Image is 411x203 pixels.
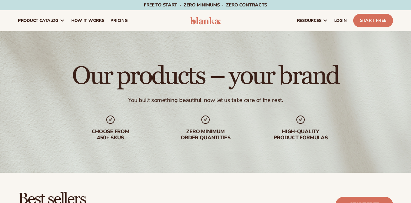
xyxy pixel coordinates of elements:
span: Free to start · ZERO minimums · ZERO contracts [144,2,267,8]
span: How It Works [71,18,104,23]
div: You built something beautiful, now let us take care of the rest. [128,97,283,104]
img: logo [190,17,221,24]
h1: Our products – your brand [72,63,339,89]
a: Start Free [353,14,393,27]
a: pricing [107,10,131,31]
a: resources [294,10,331,31]
span: pricing [110,18,127,23]
a: product catalog [15,10,68,31]
div: Choose from 450+ Skus [69,129,152,141]
span: product catalog [18,18,58,23]
a: LOGIN [331,10,350,31]
div: High-quality product formulas [259,129,342,141]
span: LOGIN [334,18,347,23]
a: How It Works [68,10,108,31]
span: resources [297,18,321,23]
div: Zero minimum order quantities [164,129,247,141]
